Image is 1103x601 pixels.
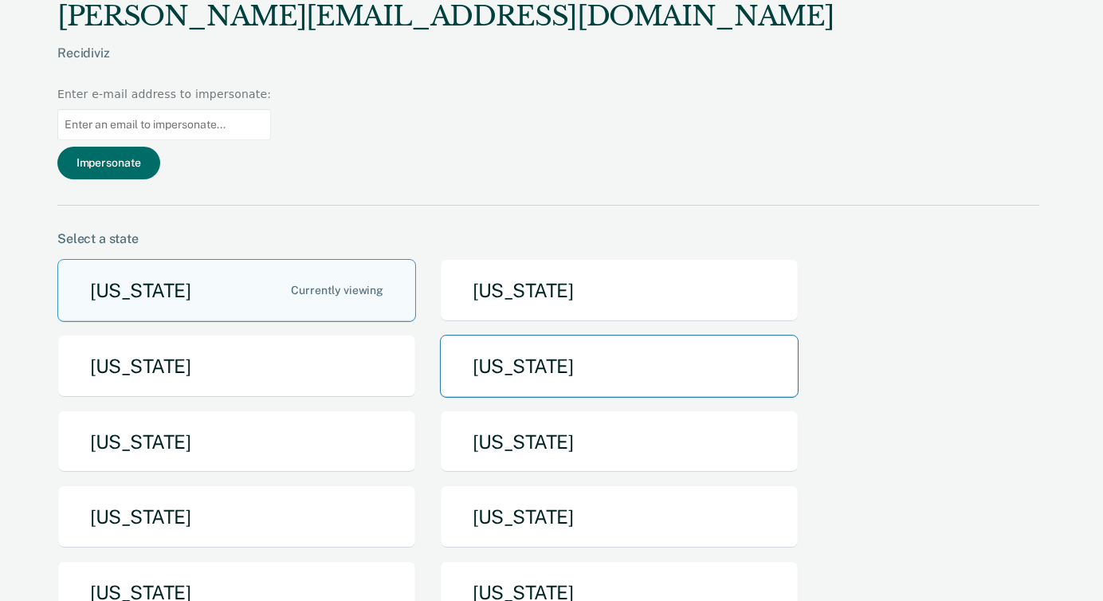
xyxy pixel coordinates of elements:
[57,45,834,86] div: Recidiviz
[57,231,1039,246] div: Select a state
[57,147,160,179] button: Impersonate
[440,259,799,322] button: [US_STATE]
[57,485,416,548] button: [US_STATE]
[440,410,799,473] button: [US_STATE]
[440,485,799,548] button: [US_STATE]
[57,410,416,473] button: [US_STATE]
[440,335,799,398] button: [US_STATE]
[57,86,271,103] div: Enter e-mail address to impersonate:
[57,335,416,398] button: [US_STATE]
[57,259,416,322] button: [US_STATE]
[57,109,271,140] input: Enter an email to impersonate...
